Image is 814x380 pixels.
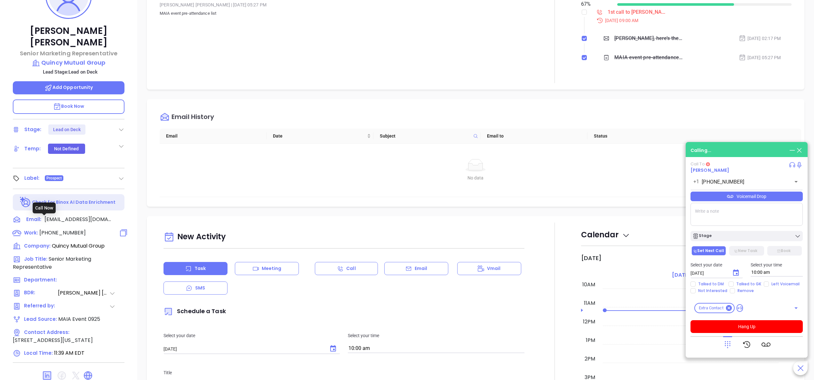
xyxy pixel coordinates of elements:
[581,255,602,262] h2: [DATE]
[792,177,801,186] button: Open
[24,242,51,249] span: Company:
[24,289,57,297] span: BDR:
[737,304,743,312] span: +9
[729,246,764,256] button: New Task
[585,336,596,344] div: 1pm
[769,281,802,287] span: Left Voicemail
[44,84,93,91] span: Add Opportunity
[695,305,727,311] span: Extra Contact
[13,336,93,344] span: [STREET_ADDRESS][US_STATE]
[58,289,109,297] span: [PERSON_NAME] [PERSON_NAME]
[671,271,691,280] a: [DATE]
[164,229,524,245] div: New Activity
[694,303,735,313] div: Extra Contact
[583,299,596,307] div: 11am
[231,2,232,7] span: |
[608,7,668,17] div: 1st call to [PERSON_NAME] pre-attendee
[32,199,116,206] p: Check for Binox AI Data Enrichment
[581,281,596,289] div: 10am
[614,34,683,43] div: [PERSON_NAME], here’s the MA compliance checklist we mentioned
[348,332,524,339] p: Select your time
[690,270,727,276] input: MM/DD/YYYY
[44,216,112,223] span: [EMAIL_ADDRESS][DOMAIN_NAME]
[20,197,31,208] img: Ai-Enrich-DaqCidB-.svg
[172,114,214,122] div: Email History
[13,25,124,48] p: [PERSON_NAME] [PERSON_NAME]
[690,320,803,333] button: Hang Up
[54,144,79,154] div: Not Defined
[262,265,282,272] p: Meeting
[164,332,340,339] p: Select your date
[702,178,782,186] input: Enter phone number or name
[26,216,41,224] span: Email:
[13,58,124,67] a: Quincy Mutual Group
[33,202,56,213] div: Call Now
[730,266,742,279] button: Choose date, selected date is Oct 8, 2025
[696,281,726,287] span: Talked to DM
[691,246,726,256] button: Set Next Call
[415,265,427,272] p: Email
[54,349,84,357] span: 11:39 AM EDT
[581,0,610,8] div: 67 %
[160,10,528,25] p: MAIA event pre-attendance list
[164,369,524,376] p: Title
[690,147,711,154] div: Calling...
[734,281,764,287] span: Talked to GK
[24,329,69,336] span: Contact Address:
[160,129,267,144] th: Email
[690,261,743,268] p: Select your date
[735,288,756,293] span: Remove
[24,173,40,183] div: Label:
[487,265,501,272] p: Vmail
[24,302,57,310] span: Referred by:
[380,132,470,139] span: Subject
[587,129,694,144] th: Status
[16,68,124,76] p: Lead Stage: Lead on Deck
[24,125,42,134] div: Stage:
[24,229,38,236] span: Work :
[346,265,355,272] p: Call
[792,304,801,313] button: Open
[195,285,205,291] p: SMS
[696,288,730,293] span: Not Interested
[739,35,781,42] div: [DATE] 02:17 PM
[164,346,324,352] input: MM/DD/YYYY
[167,174,784,181] div: No data
[690,167,729,173] a: [PERSON_NAME]
[46,175,62,182] span: Prospect
[692,233,712,239] div: Stage
[767,246,802,256] button: Book
[24,350,53,356] span: Local Time:
[690,192,803,201] div: Voicemail Drop
[24,276,57,283] span: Department:
[690,161,705,167] span: Call To
[693,178,699,186] p: +1
[690,231,803,241] button: Stage
[267,129,373,144] th: Date
[195,265,206,272] p: Task
[24,256,47,262] span: Job Title:
[13,49,124,58] p: Senior Marketing Representative
[24,316,57,322] span: Lead Source:
[751,261,803,268] p: Select your time
[58,315,100,323] span: MAIA Event 0925
[164,307,226,315] span: Schedule a Task
[53,124,81,135] div: Lead on Deck
[39,229,86,236] span: [PHONE_NUMBER]
[739,54,781,61] div: [DATE] 05:27 PM
[53,103,84,109] span: Book Now
[581,229,630,240] span: Calendar
[614,53,683,62] div: MAIA event pre-attendance list
[582,318,596,326] div: 12pm
[593,17,792,24] div: [DATE] 09:00 AM
[13,255,91,271] span: Senior Marketing Representative
[481,129,587,144] th: Email to
[327,342,339,355] button: Choose date, selected date is Oct 8, 2025
[583,355,596,363] div: 2pm
[273,132,366,139] span: Date
[24,144,41,154] div: Temp:
[52,242,105,249] span: Quincy Mutual Group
